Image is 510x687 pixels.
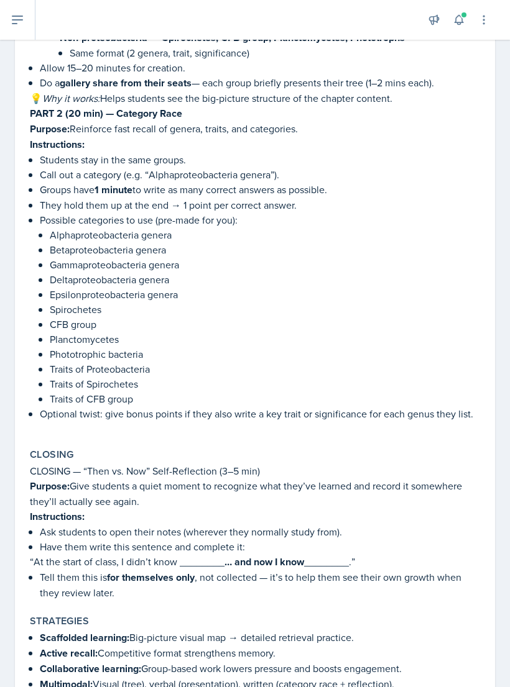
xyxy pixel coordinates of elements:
p: Allow 15–20 minutes for creation. [40,60,480,75]
p: Alphaproteobacteria genera [50,227,480,242]
p: Tell them this is , not collected — it’s to help them see their own growth when they review later. [40,570,480,600]
p: Epsilonproteobacteria genera [50,287,480,302]
strong: Active recall: [40,646,98,660]
strong: PART 2 (20 min) — Category Race [30,106,182,121]
p: Reinforce fast recall of genera, traits, and categories. [30,121,480,137]
p: “At the start of class, I didn’t know ________ ________.” [30,554,480,570]
p: Ask students to open their notes (wherever they normally study from). [40,524,480,539]
p: Call out a category (e.g. “Alphaproteobacteria genera”). [40,167,480,182]
p: CLOSING — “Then vs. Now” Self-Reflection (3–5 min) [30,463,480,478]
p: Give students a quiet moment to recognize what they’ve learned and record it somewhere they’ll ac... [30,478,480,509]
p: Traits of Proteobacteria [50,362,480,376]
strong: Instructions: [30,137,85,152]
p: CFB group [50,317,480,332]
p: Big-picture visual map → detailed retrieval practice. [40,630,480,645]
label: Strategies [30,615,89,627]
strong: Scaffolded learning: [40,630,129,645]
p: Traits of Spirochetes [50,376,480,391]
p: Groups have to write as many correct answers as possible. [40,182,480,198]
strong: for themselves only [107,570,195,585]
strong: Collaborative learning: [40,662,141,676]
p: Spirochetes [50,302,480,317]
strong: Purpose: [30,479,70,493]
p: Possible categories to use (pre-made for you): [40,212,480,227]
p: Phototrophic bacteria [50,347,480,362]
strong: 1 minute [95,183,132,197]
p: Traits of CFB group [50,391,480,406]
p: Same format (2 genera, trait, significance) [70,45,480,60]
p: Gammaproteobacteria genera [50,257,480,272]
p: Group-based work lowers pressure and boosts engagement. [40,661,480,676]
strong: Purpose: [30,122,70,136]
p: Optional twist: give bonus points if they also write a key trait or significance for each genus t... [40,406,480,421]
strong: Instructions: [30,509,85,524]
p: Have them write this sentence and complete it: [40,539,480,554]
label: Closing [30,448,74,461]
p: Students stay in the same groups. [40,152,480,167]
p: Planctomycetes [50,332,480,347]
p: Betaproteobacteria genera [50,242,480,257]
strong: gallery share from their seats [60,76,192,90]
strong: … and now I know [225,555,304,569]
p: Deltaproteobacteria genera [50,272,480,287]
em: Why it works: [42,91,100,105]
p: They hold them up at the end → 1 point per correct answer. [40,198,480,212]
p: Do a — each group briefly presents their tree (1–2 mins each). [40,75,480,91]
p: Competitive format strengthens memory. [40,645,480,661]
p: 💡 Helps students see the big-picture structure of the chapter content. [30,91,480,106]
